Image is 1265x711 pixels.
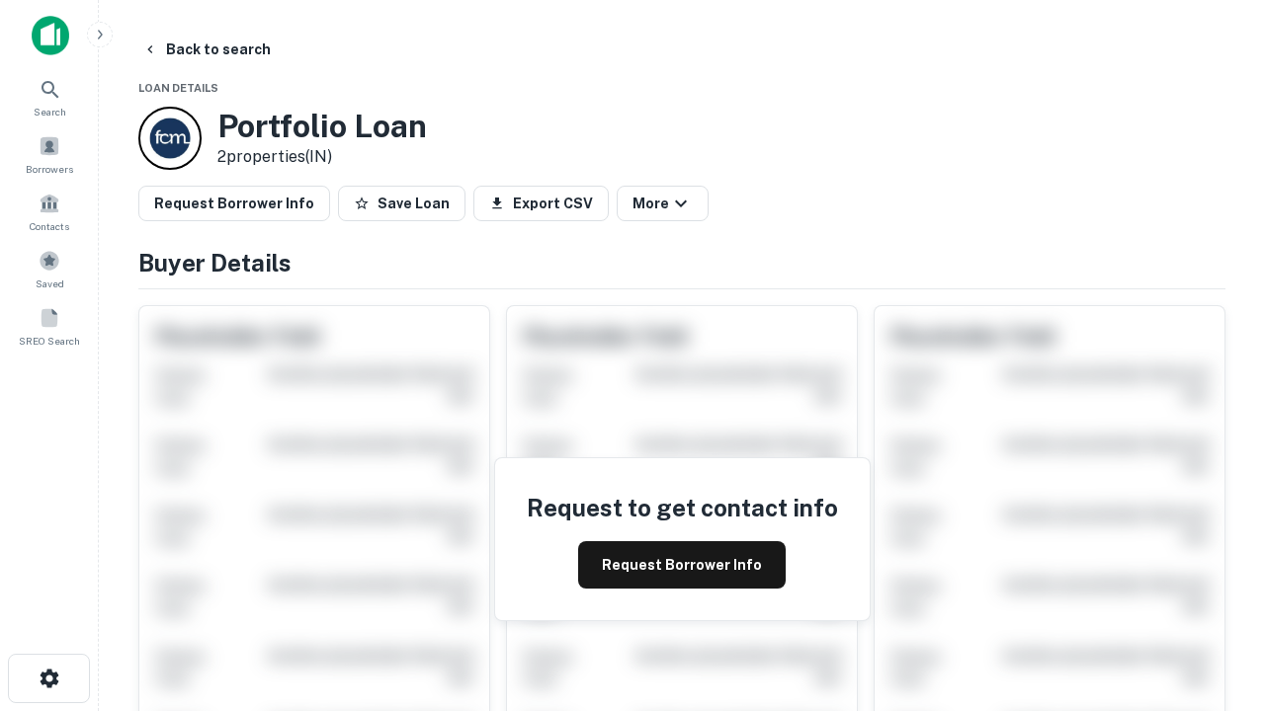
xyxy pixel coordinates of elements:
[217,145,427,169] p: 2 properties (IN)
[473,186,609,221] button: Export CSV
[6,70,93,123] a: Search
[217,108,427,145] h3: Portfolio Loan
[34,104,66,119] span: Search
[138,82,218,94] span: Loan Details
[138,245,1225,280] h4: Buyer Details
[30,218,69,234] span: Contacts
[6,299,93,353] a: SREO Search
[578,541,786,589] button: Request Borrower Info
[138,186,330,221] button: Request Borrower Info
[6,242,93,295] a: Saved
[617,186,709,221] button: More
[338,186,465,221] button: Save Loan
[527,490,838,525] h4: Request to get contact info
[6,127,93,181] a: Borrowers
[19,333,80,349] span: SREO Search
[134,32,279,67] button: Back to search
[36,276,64,291] span: Saved
[26,161,73,177] span: Borrowers
[32,16,69,55] img: capitalize-icon.png
[6,185,93,238] a: Contacts
[1166,553,1265,648] iframe: Chat Widget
